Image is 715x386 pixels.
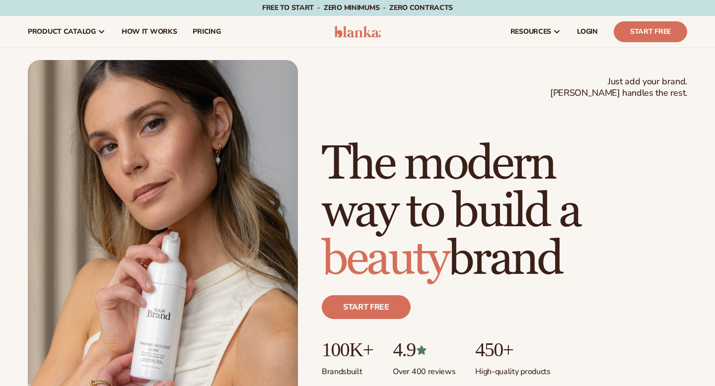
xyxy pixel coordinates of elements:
[393,361,455,377] p: Over 400 reviews
[185,16,228,48] a: pricing
[475,339,550,361] p: 450+
[322,140,687,283] h1: The modern way to build a brand
[322,361,373,377] p: Brands built
[322,230,448,288] span: beauty
[20,16,114,48] a: product catalog
[322,295,411,319] a: Start free
[28,28,96,36] span: product catalog
[114,16,185,48] a: How It Works
[322,339,373,361] p: 100K+
[193,28,220,36] span: pricing
[510,28,551,36] span: resources
[393,339,455,361] p: 4.9
[475,361,550,377] p: High-quality products
[262,3,453,12] span: Free to start · ZERO minimums · ZERO contracts
[614,21,687,42] a: Start Free
[334,26,381,38] img: logo
[122,28,177,36] span: How It Works
[569,16,606,48] a: LOGIN
[502,16,569,48] a: resources
[550,76,687,99] span: Just add your brand. [PERSON_NAME] handles the rest.
[577,28,598,36] span: LOGIN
